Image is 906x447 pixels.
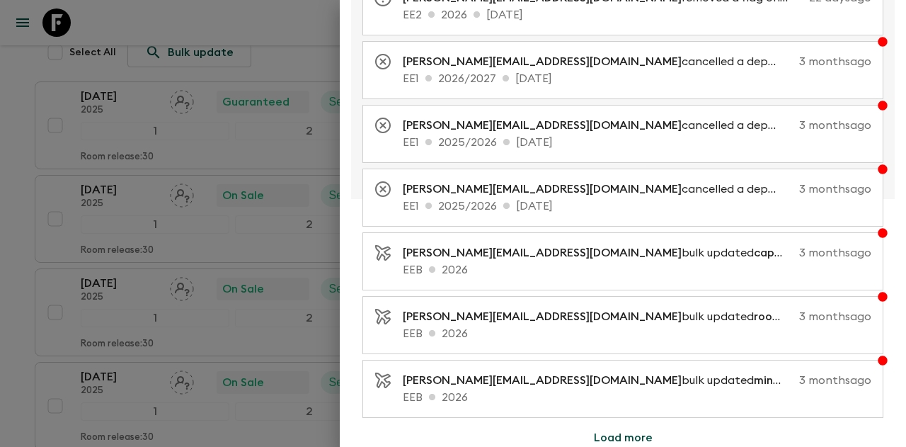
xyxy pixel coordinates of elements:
[754,247,803,259] span: capacity
[403,181,793,198] p: cancelled a departure
[799,308,871,325] p: 3 months ago
[799,181,871,198] p: 3 months ago
[403,308,793,325] p: bulk updated
[403,117,793,134] p: cancelled a departure
[403,53,793,70] p: cancelled a departure
[799,53,871,70] p: 3 months ago
[403,247,682,259] span: [PERSON_NAME][EMAIL_ADDRESS][DOMAIN_NAME]
[403,183,682,195] span: [PERSON_NAME][EMAIL_ADDRESS][DOMAIN_NAME]
[754,375,849,386] span: min to guarantee
[403,134,871,151] p: EE1 2025/2026 [DATE]
[403,244,793,261] p: bulk updated
[403,120,682,131] span: [PERSON_NAME][EMAIL_ADDRESS][DOMAIN_NAME]
[799,244,871,261] p: 3 months ago
[403,389,871,406] p: EEB 2026
[799,117,871,134] p: 3 months ago
[754,311,854,322] span: room release days
[403,375,682,386] span: [PERSON_NAME][EMAIL_ADDRESS][DOMAIN_NAME]
[403,261,871,278] p: EEB 2026
[403,325,871,342] p: EEB 2026
[403,311,682,322] span: [PERSON_NAME][EMAIL_ADDRESS][DOMAIN_NAME]
[403,6,871,23] p: EE2 2026 [DATE]
[403,372,793,389] p: bulk updated
[403,70,871,87] p: EE1 2026/2027 [DATE]
[799,372,871,389] p: 3 months ago
[403,56,682,67] span: [PERSON_NAME][EMAIL_ADDRESS][DOMAIN_NAME]
[403,198,871,215] p: EE1 2025/2026 [DATE]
